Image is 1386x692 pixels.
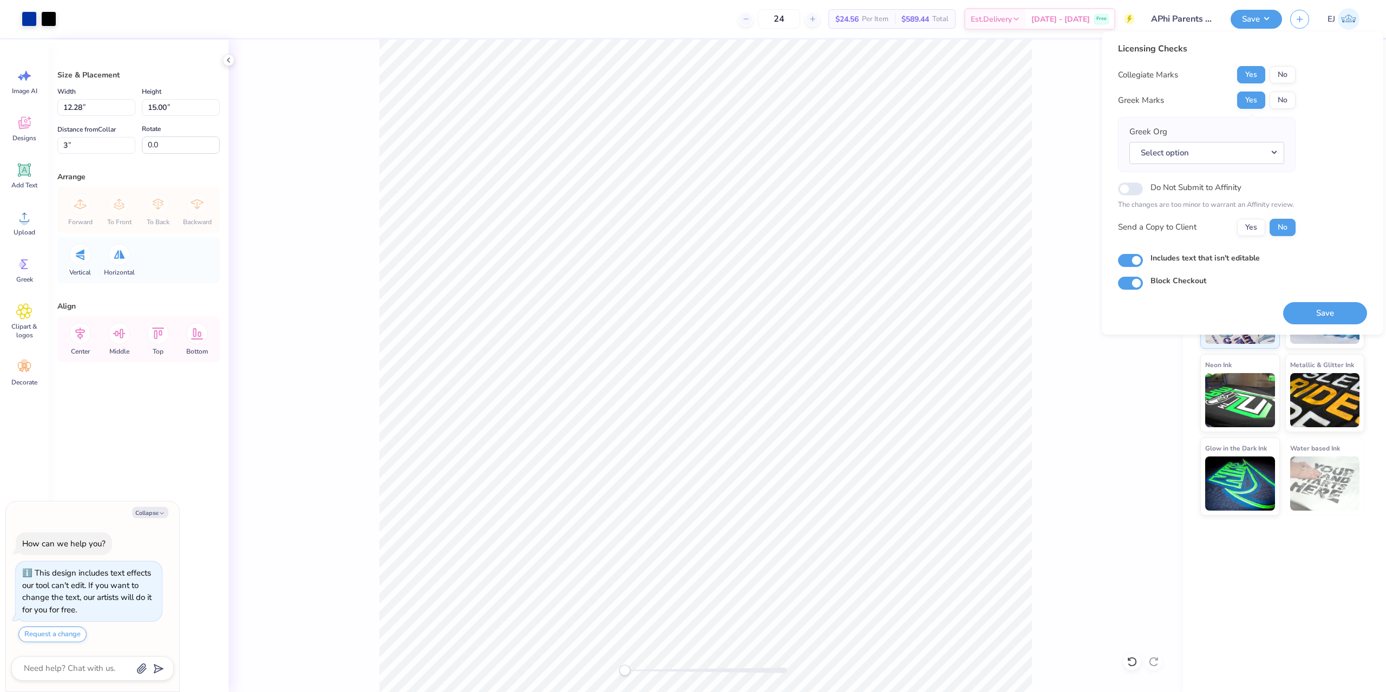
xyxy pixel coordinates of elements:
[1118,200,1296,211] p: The changes are too minor to warrant an Affinity review.
[22,538,106,549] div: How can we help you?
[1205,373,1275,427] img: Neon Ink
[1096,15,1107,23] span: Free
[14,228,35,237] span: Upload
[57,123,116,136] label: Distance from Collar
[1143,8,1222,30] input: Untitled Design
[12,87,37,95] span: Image AI
[104,268,135,277] span: Horizontal
[1338,8,1359,30] img: Edgardo Jr
[57,171,220,182] div: Arrange
[1118,94,1164,107] div: Greek Marks
[1129,126,1167,138] label: Greek Org
[57,85,76,98] label: Width
[1290,373,1360,427] img: Metallic & Glitter Ink
[57,69,220,81] div: Size & Placement
[901,14,929,25] span: $589.44
[186,347,208,356] span: Bottom
[12,134,36,142] span: Designs
[16,275,33,284] span: Greek
[835,14,859,25] span: $24.56
[71,347,90,356] span: Center
[1237,92,1265,109] button: Yes
[1270,219,1296,236] button: No
[142,122,161,135] label: Rotate
[142,85,161,98] label: Height
[1290,442,1340,454] span: Water based Ink
[758,9,800,29] input: – –
[153,347,164,356] span: Top
[1031,14,1090,25] span: [DATE] - [DATE]
[1328,13,1335,25] span: EJ
[57,301,220,312] div: Align
[1129,142,1284,164] button: Select option
[1290,456,1360,511] img: Water based Ink
[11,181,37,190] span: Add Text
[1237,219,1265,236] button: Yes
[932,14,949,25] span: Total
[862,14,888,25] span: Per Item
[109,347,129,356] span: Middle
[971,14,1012,25] span: Est. Delivery
[1270,66,1296,83] button: No
[1150,252,1260,264] label: Includes text that isn't editable
[69,268,91,277] span: Vertical
[1118,69,1178,81] div: Collegiate Marks
[132,507,168,518] button: Collapse
[1270,92,1296,109] button: No
[18,626,87,642] button: Request a change
[1290,359,1354,370] span: Metallic & Glitter Ink
[22,567,152,615] div: This design includes text effects our tool can't edit. If you want to change the text, our artist...
[1118,221,1197,233] div: Send a Copy to Client
[1150,275,1206,286] label: Block Checkout
[619,665,630,676] div: Accessibility label
[11,378,37,387] span: Decorate
[1205,359,1232,370] span: Neon Ink
[6,322,42,340] span: Clipart & logos
[1231,10,1282,29] button: Save
[1118,42,1296,55] div: Licensing Checks
[1205,456,1275,511] img: Glow in the Dark Ink
[1205,442,1267,454] span: Glow in the Dark Ink
[1150,180,1241,194] label: Do Not Submit to Affinity
[1323,8,1364,30] a: EJ
[1237,66,1265,83] button: Yes
[1283,302,1367,324] button: Save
